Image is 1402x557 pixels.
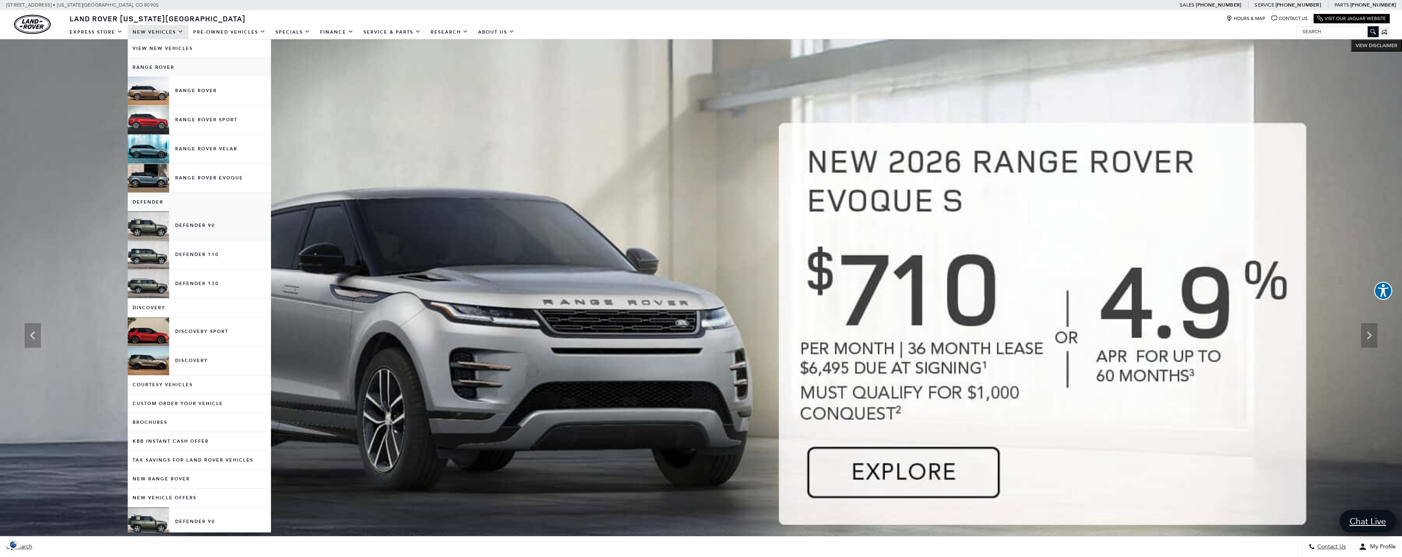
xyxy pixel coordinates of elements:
a: Courtesy Vehicles [128,376,271,394]
a: EXPRESS STORE [65,25,128,39]
a: Discovery [128,346,271,375]
button: Open user profile menu [1352,537,1402,557]
a: Range Rover Velar [128,135,271,163]
a: Hours & Map [1226,16,1265,22]
a: [PHONE_NUMBER] [1350,2,1396,8]
a: About Us [473,25,519,39]
span: VIEW DISCLAIMER [1356,42,1397,49]
input: Search [1296,27,1378,36]
span: Sales [1180,2,1194,8]
a: Brochures [128,413,271,432]
a: Custom Order Your Vehicle [128,394,271,413]
a: land-rover [14,15,51,34]
a: Defender [128,193,271,211]
a: Tax Savings for Land Rover Vehicles [128,451,271,469]
a: Land Rover [US_STATE][GEOGRAPHIC_DATA] [65,14,251,23]
a: New Vehicles [128,25,188,39]
a: Pre-Owned Vehicles [188,25,271,39]
span: Chat Live [1346,516,1390,527]
span: Parts [1334,2,1349,8]
a: Visit Our Jaguar Website [1317,16,1386,22]
a: Range Rover [128,77,271,105]
img: Land Rover [14,15,51,34]
span: My Profile [1367,543,1396,550]
img: Opt-Out Icon [4,540,23,549]
button: Explore your accessibility options [1374,282,1392,300]
a: [STREET_ADDRESS] • [US_STATE][GEOGRAPHIC_DATA], CO 80905 [6,2,159,8]
section: Click to Open Cookie Consent Modal [4,540,23,549]
a: Specials [271,25,315,39]
span: Service [1255,2,1274,8]
a: Range Rover Evoque [128,164,271,192]
a: Service & Parts [359,25,426,39]
a: Defender 130 [128,269,271,298]
nav: Main Navigation [65,25,519,39]
span: Land Rover [US_STATE][GEOGRAPHIC_DATA] [70,14,246,23]
a: Research [426,25,473,39]
a: Discovery Sport [128,317,271,346]
a: Chat Live [1340,510,1396,532]
aside: Accessibility Help Desk [1374,282,1392,301]
a: KBB Instant Cash Offer [128,432,271,451]
div: Previous [25,323,41,348]
a: Finance [315,25,359,39]
a: [PHONE_NUMBER] [1196,2,1241,8]
a: New Vehicle Offers [128,489,271,507]
a: New Range Rover [128,470,271,488]
a: Contact Us [1271,16,1307,22]
a: Defender 90 [128,507,271,536]
a: Defender 110 [128,240,271,269]
a: Defender 90 [128,211,271,240]
div: Next [1361,323,1377,348]
a: Discovery [128,299,271,317]
a: Range Rover [128,58,271,77]
a: Range Rover Sport [128,106,271,134]
a: [PHONE_NUMBER] [1276,2,1321,8]
a: View New Vehicles [128,39,271,58]
span: Contact Us [1315,543,1346,550]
